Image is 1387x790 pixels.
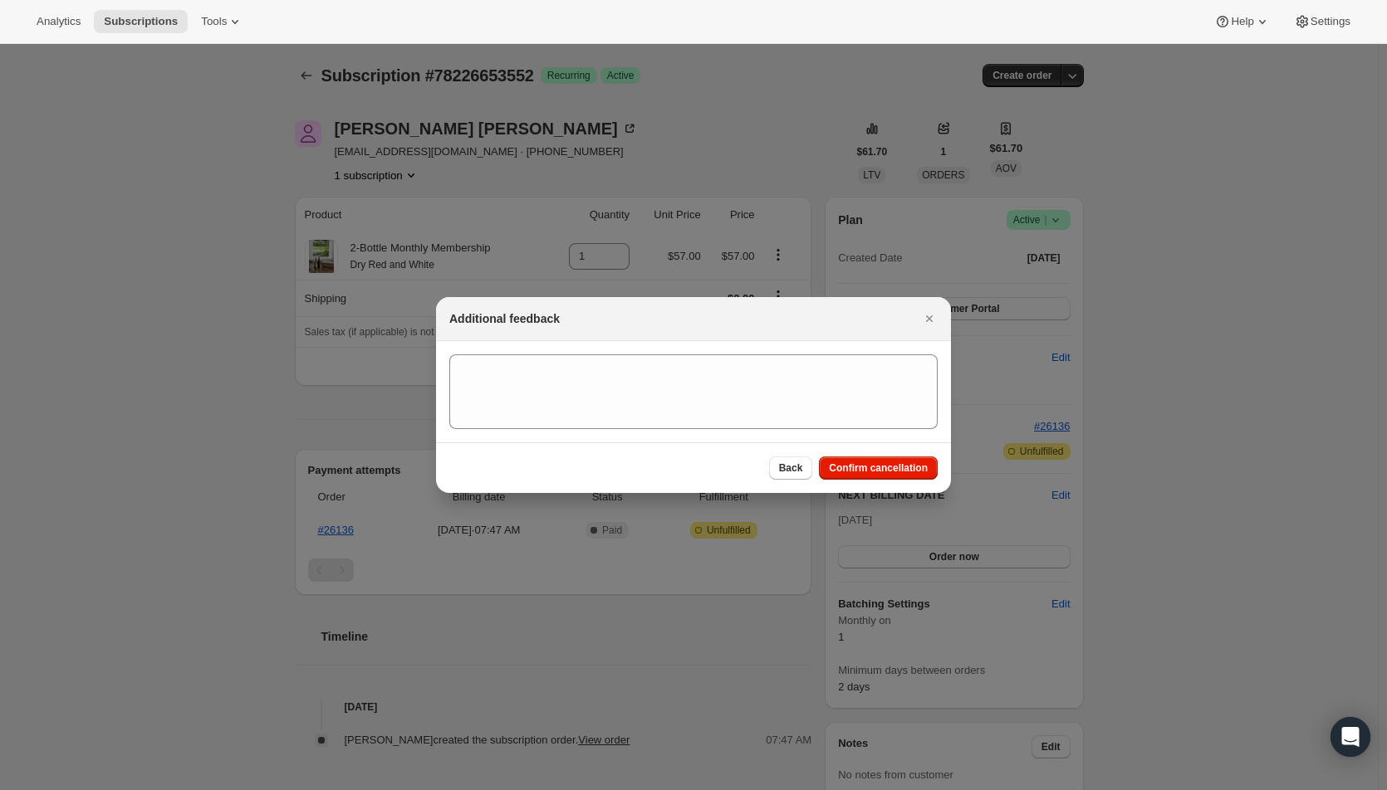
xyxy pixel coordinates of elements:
[1204,10,1280,33] button: Help
[27,10,91,33] button: Analytics
[94,10,188,33] button: Subscriptions
[769,456,813,480] button: Back
[829,461,928,475] span: Confirm cancellation
[918,307,941,330] button: Close
[104,15,178,28] span: Subscriptions
[191,10,253,33] button: Tools
[819,456,938,480] button: Confirm cancellation
[1231,15,1253,28] span: Help
[1331,717,1370,757] div: Open Intercom Messenger
[201,15,227,28] span: Tools
[1311,15,1350,28] span: Settings
[1284,10,1360,33] button: Settings
[779,461,803,475] span: Back
[37,15,81,28] span: Analytics
[449,310,560,327] h2: Additional feedback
